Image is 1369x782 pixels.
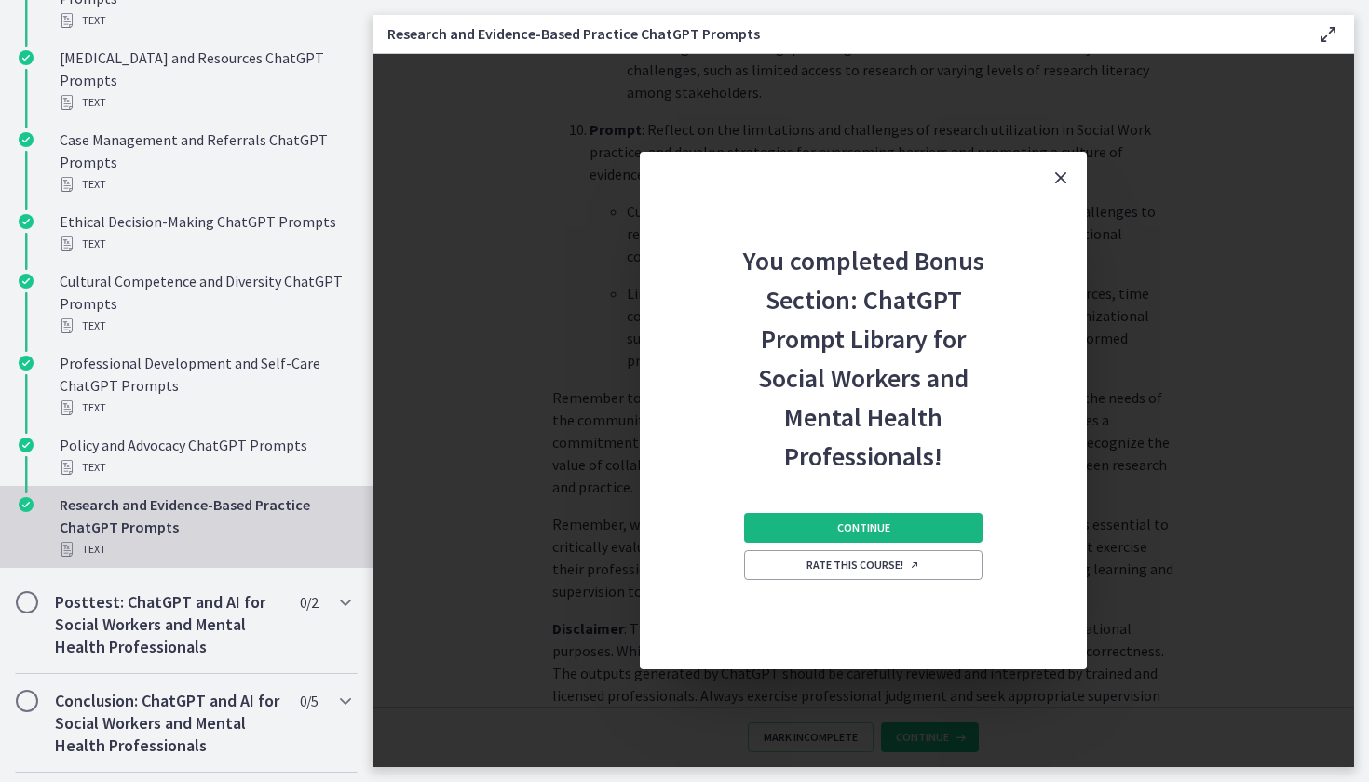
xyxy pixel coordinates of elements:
div: Ethical Decision-Making ChatGPT Prompts [60,210,350,255]
i: Completed [19,438,34,452]
h2: You completed Bonus Section: ChatGPT Prompt Library for Social Workers and Mental Health Professi... [740,204,986,476]
button: Continue [744,513,983,543]
h2: Posttest: ChatGPT and AI for Social Workers and Mental Health Professionals [55,591,282,658]
div: Text [60,91,350,114]
div: Policy and Advocacy ChatGPT Prompts [60,434,350,479]
h2: Conclusion: ChatGPT and AI for Social Workers and Mental Health Professionals [55,690,282,757]
div: Text [60,456,350,479]
div: Text [60,173,350,195]
span: 0 / 2 [300,591,318,613]
i: Completed [19,214,34,229]
div: [MEDICAL_DATA] and Resources ChatGPT Prompts [60,47,350,114]
div: Research and Evidence-Based Practice ChatGPT Prompts [60,493,350,560]
div: Cultural Competence and Diversity ChatGPT Prompts [60,270,350,337]
i: Completed [19,132,34,147]
span: 0 / 5 [300,690,318,712]
i: Opens in a new window [909,560,920,571]
button: Close [1035,152,1087,204]
i: Completed [19,50,34,65]
h3: Research and Evidence-Based Practice ChatGPT Prompts [387,22,1287,45]
a: Rate this course! Opens in a new window [744,550,983,580]
div: Text [60,397,350,419]
i: Completed [19,356,34,371]
i: Completed [19,274,34,289]
span: Rate this course! [806,558,920,573]
div: Text [60,9,350,32]
i: Completed [19,497,34,512]
div: Text [60,538,350,560]
div: Text [60,233,350,255]
div: Text [60,315,350,337]
div: Case Management and Referrals ChatGPT Prompts [60,128,350,195]
div: Professional Development and Self-Care ChatGPT Prompts [60,352,350,419]
span: Continue [837,520,890,535]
